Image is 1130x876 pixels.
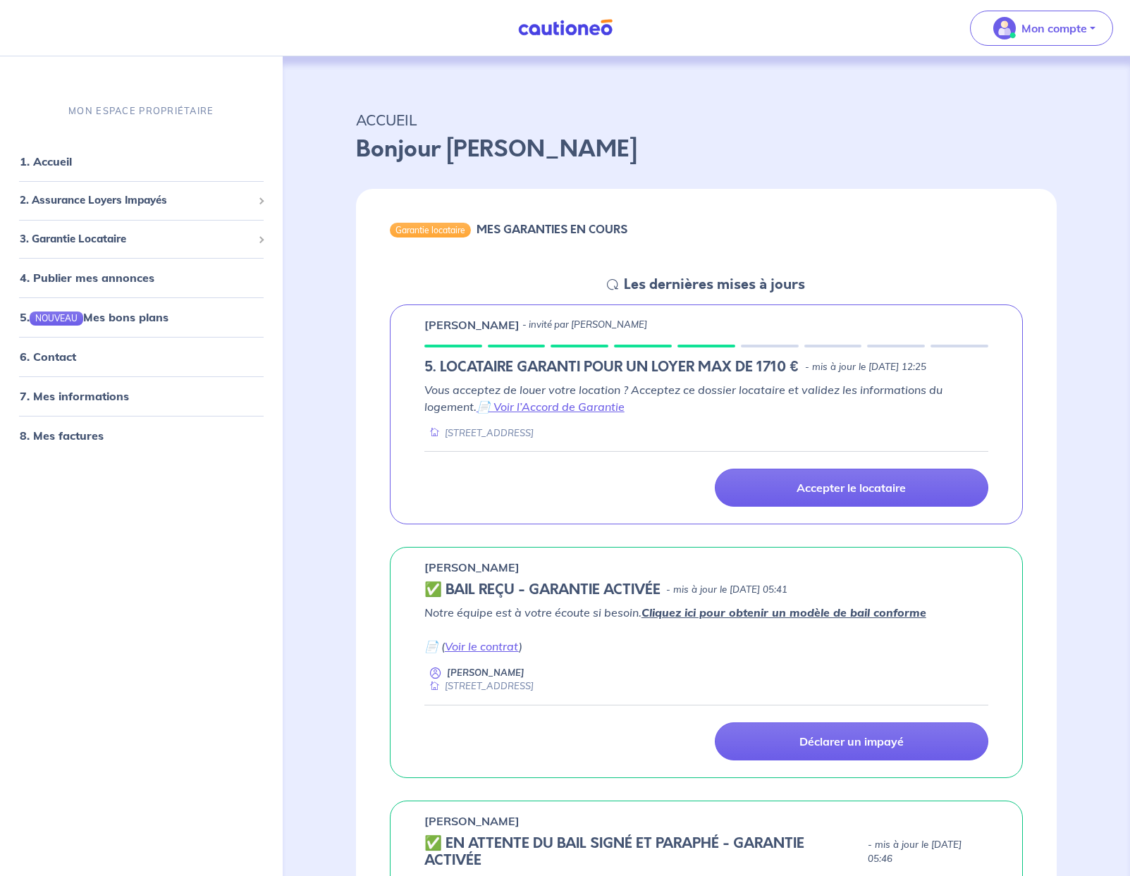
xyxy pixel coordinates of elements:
em: Vous acceptez de louer votre location ? Acceptez ce dossier locataire et validez les informations... [424,383,942,414]
a: 8. Mes factures [20,429,104,443]
a: 7. Mes informations [20,390,129,404]
div: 5.NOUVEAUMes bons plans [6,303,277,331]
a: 6. Contact [20,350,76,364]
p: [PERSON_NAME] [447,666,524,679]
h5: 5. LOCATAIRE GARANTI POUR UN LOYER MAX DE 1710 € [424,359,799,376]
img: Cautioneo [512,19,618,37]
div: [STREET_ADDRESS] [424,679,534,693]
div: 7. Mes informations [6,383,277,411]
h5: ✅ BAIL REÇU - GARANTIE ACTIVÉE [424,581,661,598]
p: [PERSON_NAME] [424,316,520,333]
em: 📄 ( ) [424,639,522,653]
img: illu_account_valid_menu.svg [993,17,1016,39]
div: 1. Accueil [6,147,277,175]
span: 2. Assurance Loyers Impayés [20,192,252,209]
a: 1. Accueil [20,154,72,168]
div: 6. Contact [6,343,277,371]
p: Accepter le locataire [797,481,906,495]
div: 3. Garantie Locataire [6,226,277,253]
a: 📄 Voir l’Accord de Garantie [477,400,625,414]
div: state: CONTRACT-VALIDATED, Context: IN-LANDLORD,IN-LANDLORD [424,581,988,598]
p: [PERSON_NAME] [424,559,520,576]
p: Déclarer un impayé [799,734,904,748]
p: MON ESPACE PROPRIÉTAIRE [68,104,214,118]
a: Cliquez ici pour obtenir un modèle de bail conforme [641,605,926,619]
div: 8. Mes factures [6,422,277,450]
p: Mon compte [1021,20,1087,37]
a: Accepter le locataire [715,469,988,507]
div: Garantie locataire [390,223,471,237]
a: Déclarer un impayé [715,722,988,760]
div: state: LANDLORD-CONTACT-IN-PENDING, Context: IN-LANDLORD,IN-MANAGEMENT-LANDLORD [424,359,988,376]
p: ACCUEIL [356,107,1057,132]
p: - mis à jour le [DATE] 05:46 [868,838,988,866]
p: - invité par [PERSON_NAME] [522,318,647,332]
h5: Les dernières mises à jours [624,276,805,293]
p: - mis à jour le [DATE] 12:25 [805,360,926,374]
em: Notre équipe est à votre écoute si besoin. [424,605,926,619]
a: 4. Publier mes annonces [20,271,154,285]
div: state: CONTRACT-SIGNED, Context: IN-LANDLORD,IS-GL-CAUTION-IN-LANDLORD [424,835,988,869]
a: Voir le contrat [445,639,519,653]
p: [PERSON_NAME] [424,813,520,829]
h5: ✅️️️ EN ATTENTE DU BAIL SIGNÉ ET PARAPHÉ - GARANTIE ACTIVÉE [424,835,862,869]
p: - mis à jour le [DATE] 05:41 [666,583,787,597]
p: Bonjour [PERSON_NAME] [356,132,1057,166]
div: [STREET_ADDRESS] [424,426,534,440]
span: 3. Garantie Locataire [20,231,252,247]
a: 5.NOUVEAUMes bons plans [20,310,168,324]
h6: MES GARANTIES EN COURS [477,223,627,236]
div: 4. Publier mes annonces [6,264,277,292]
button: illu_account_valid_menu.svgMon compte [970,11,1113,46]
div: 2. Assurance Loyers Impayés [6,187,277,214]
